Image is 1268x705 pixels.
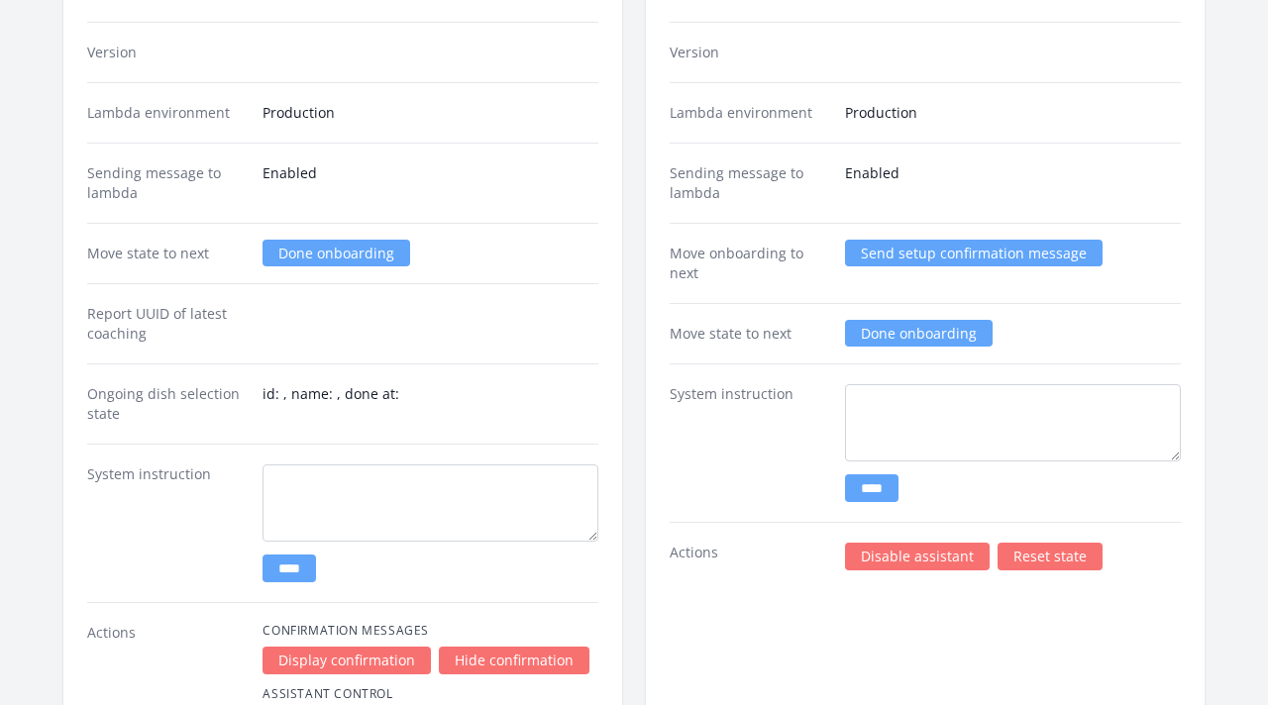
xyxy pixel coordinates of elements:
dt: Ongoing dish selection state [87,384,247,424]
dt: System instruction [87,464,247,582]
dt: Report UUID of latest coaching [87,304,247,344]
dt: Version [87,43,247,62]
a: Reset state [998,543,1103,570]
a: Display confirmation [263,647,431,674]
h4: Confirmation Messages [263,623,598,639]
dt: Move state to next [670,324,829,344]
a: Done onboarding [263,240,410,266]
a: Hide confirmation [439,647,589,674]
dt: Sending message to lambda [87,163,247,203]
dt: Move onboarding to next [670,244,829,283]
dd: id: , name: , done at: [263,384,598,424]
dd: Enabled [263,163,598,203]
dt: Version [670,43,829,62]
a: Send setup confirmation message [845,240,1103,266]
dt: Sending message to lambda [670,163,829,203]
dt: Lambda environment [670,103,829,123]
a: Done onboarding [845,320,993,347]
dt: System instruction [670,384,829,502]
h4: Assistant Control [263,686,598,702]
dd: Production [845,103,1181,123]
dt: Actions [670,543,829,570]
dt: Move state to next [87,244,247,263]
a: Disable assistant [845,543,990,570]
dd: Production [263,103,598,123]
dd: Enabled [845,163,1181,203]
dt: Lambda environment [87,103,247,123]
